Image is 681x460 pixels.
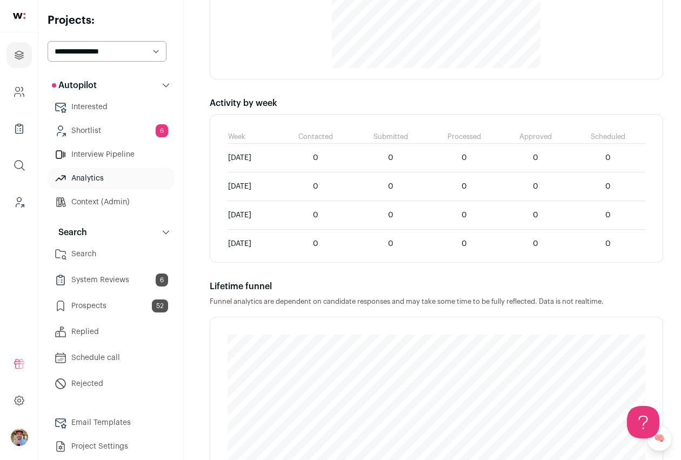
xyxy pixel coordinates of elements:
a: Company and ATS Settings [6,79,32,105]
div: Lifetime funnel [210,280,663,293]
th: Contacted [278,132,353,144]
a: Schedule call [48,347,175,369]
th: Week [228,132,278,144]
td: 0 [500,144,571,172]
a: Projects [6,42,32,68]
button: Search [48,222,175,243]
th: Submitted [353,132,428,144]
td: [DATE] [228,201,278,230]
span: 6 [156,124,168,137]
a: Replied [48,321,175,343]
td: 0 [428,144,500,172]
img: wellfound-shorthand-0d5821cbd27db2630d0214b213865d53afaa358527fdda9d0ea32b1df1b89c2c.svg [13,13,25,19]
a: Shortlist6 [48,120,175,142]
td: 0 [571,144,645,172]
td: 0 [428,172,500,201]
a: Prospects52 [48,295,175,317]
span: 52 [152,299,168,312]
a: Leads (Backoffice) [6,189,32,215]
td: 0 [278,201,353,230]
td: 0 [278,230,353,258]
img: 7975094-medium_jpg [11,429,28,446]
button: Autopilot [48,75,175,96]
td: 0 [353,230,428,258]
a: Project Settings [48,436,175,457]
td: 0 [571,201,645,230]
a: 🧠 [646,425,672,451]
th: Processed [428,132,500,144]
td: 0 [428,230,500,258]
a: System Reviews6 [48,269,175,291]
a: Rejected [48,373,175,395]
a: Email Templates [48,412,175,434]
td: 0 [428,201,500,230]
th: Approved [500,132,571,144]
a: Search [48,243,175,265]
iframe: Help Scout Beacon - Open [627,406,659,438]
td: 0 [278,172,353,201]
div: Activity by week [210,97,663,110]
td: 0 [571,230,645,258]
td: [DATE] [228,230,278,258]
td: [DATE] [228,172,278,201]
button: Open dropdown [11,429,28,446]
td: 0 [278,144,353,172]
span: 6 [156,274,168,286]
td: 0 [500,172,571,201]
a: Company Lists [6,116,32,142]
th: Scheduled [571,132,645,144]
td: 0 [500,201,571,230]
td: 0 [571,172,645,201]
p: Autopilot [52,79,97,92]
td: 0 [353,144,428,172]
td: 0 [353,172,428,201]
a: Interested [48,96,175,118]
h2: Projects: [48,13,175,28]
td: 0 [353,201,428,230]
a: Interview Pipeline [48,144,175,165]
td: [DATE] [228,144,278,172]
a: Context (Admin) [48,191,175,213]
td: 0 [500,230,571,258]
p: Funnel analytics are dependent on candidate responses and may take some time to be fully reflecte... [210,297,663,306]
a: Analytics [48,168,175,189]
p: Search [52,226,87,239]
